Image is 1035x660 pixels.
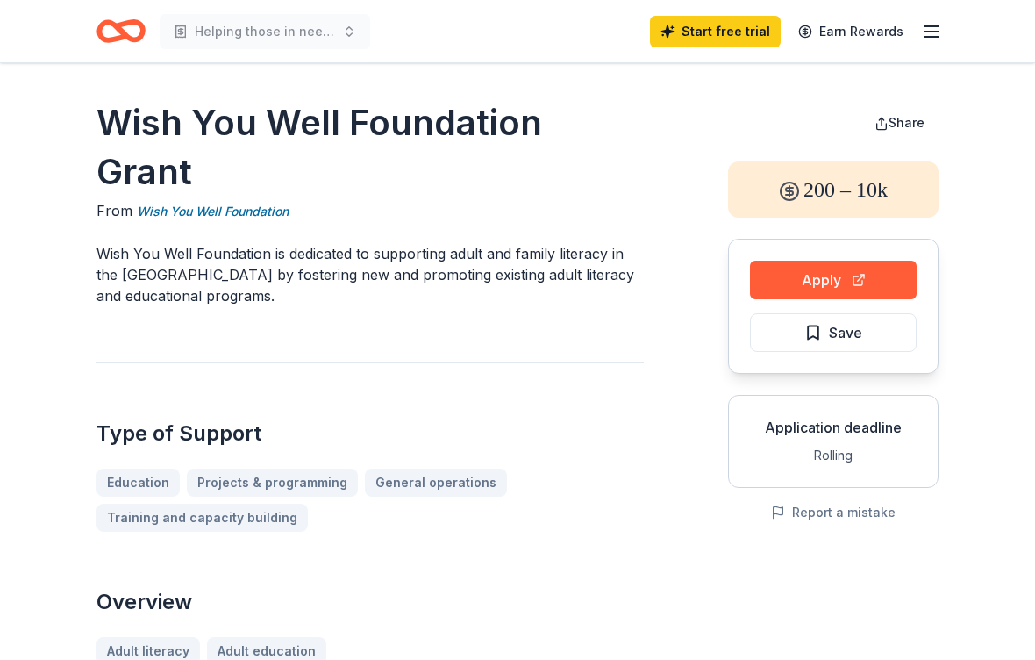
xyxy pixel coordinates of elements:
a: Wish You Well Foundation [137,201,289,222]
a: Home [96,11,146,52]
div: Application deadline [743,417,924,438]
span: Helping those in need one at a time [195,21,335,42]
div: From [96,200,644,222]
a: Start free trial [650,16,781,47]
h2: Type of Support [96,420,644,448]
button: Report a mistake [771,502,896,523]
a: Training and capacity building [96,504,308,532]
a: General operations [365,469,507,497]
div: Rolling [743,445,924,466]
a: Projects & programming [187,469,358,497]
p: Wish You Well Foundation is dedicated to supporting adult and family literacy in the [GEOGRAPHIC_... [96,243,644,306]
button: Apply [750,261,917,299]
span: Save [829,321,862,344]
h1: Wish You Well Foundation Grant [96,98,644,197]
a: Education [96,469,180,497]
button: Save [750,313,917,352]
button: Helping those in need one at a time [160,14,370,49]
a: Earn Rewards [788,16,914,47]
h2: Overview [96,588,644,616]
button: Share [860,105,939,140]
div: 200 – 10k [728,161,939,218]
span: Share [889,115,924,130]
